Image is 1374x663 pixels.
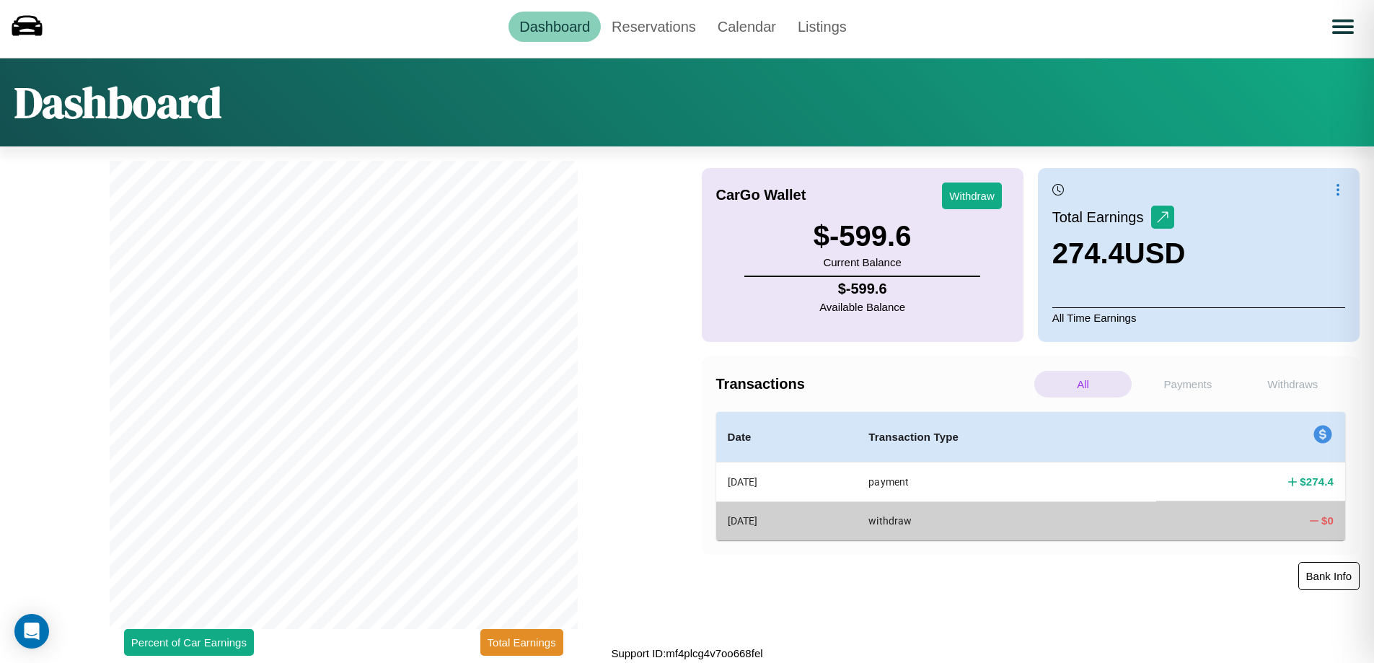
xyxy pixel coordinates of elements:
button: Open menu [1323,6,1363,47]
h4: $ 0 [1321,513,1334,528]
p: Payments [1139,371,1236,398]
a: Listings [787,12,858,42]
h3: 274.4 USD [1052,237,1186,270]
a: Reservations [601,12,707,42]
h3: $ -599.6 [814,220,912,253]
h4: Transaction Type [868,429,1145,446]
p: All [1034,371,1132,398]
div: Open Intercom Messenger [14,614,49,649]
table: simple table [716,412,1346,540]
p: Support ID: mf4plcg4v7oo668fel [611,644,762,663]
h4: $ -599.6 [819,281,905,297]
h1: Dashboard [14,73,221,132]
p: Current Balance [814,253,912,272]
th: payment [857,462,1156,502]
p: Available Balance [819,297,905,317]
h4: Date [728,429,846,446]
a: Dashboard [508,12,601,42]
p: All Time Earnings [1052,307,1345,328]
th: withdraw [857,501,1156,540]
button: Withdraw [942,183,1002,209]
button: Percent of Car Earnings [124,629,254,656]
button: Bank Info [1298,562,1360,590]
p: Withdraws [1244,371,1342,398]
th: [DATE] [716,501,858,540]
th: [DATE] [716,462,858,502]
a: Calendar [707,12,787,42]
p: Total Earnings [1052,204,1151,230]
button: Total Earnings [480,629,563,656]
h4: $ 274.4 [1300,474,1334,489]
h4: CarGo Wallet [716,187,806,203]
h4: Transactions [716,376,1031,392]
